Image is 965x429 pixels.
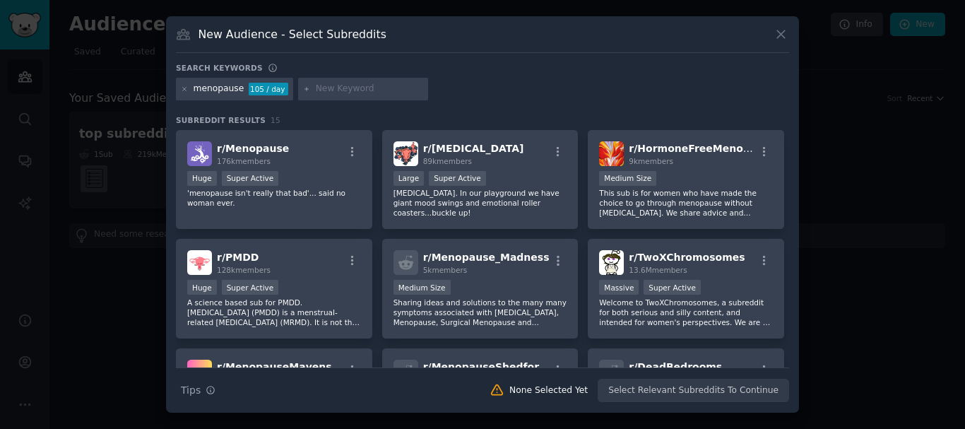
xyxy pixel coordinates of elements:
div: menopause [194,83,244,95]
span: r/ HormoneFreeMenopause [629,143,776,154]
span: 89k members [423,157,472,165]
img: TwoXChromosomes [599,250,624,275]
img: Perimenopause [393,141,418,166]
div: Massive [599,280,639,295]
span: 5k members [423,266,468,274]
div: Huge [187,171,217,186]
button: Tips [176,378,220,403]
span: 176k members [217,157,271,165]
span: Subreddit Results [176,115,266,125]
span: 13.6M members [629,266,687,274]
span: r/ Menopause [217,143,289,154]
div: Super Active [222,171,279,186]
div: Super Active [429,171,486,186]
div: Huge [187,280,217,295]
span: r/ [MEDICAL_DATA] [423,143,524,154]
img: HormoneFreeMenopause [599,141,624,166]
div: Super Active [222,280,279,295]
img: Menopause [187,141,212,166]
div: 105 / day [249,83,288,95]
span: r/ MenopauseMavens [217,361,332,372]
span: r/ DeadBedrooms [629,361,722,372]
p: 'menopause isn't really that bad'... said no woman ever. [187,188,361,208]
span: 128k members [217,266,271,274]
span: r/ PMDD [217,252,259,263]
span: 15 [271,116,280,124]
div: Large [393,171,425,186]
div: Medium Size [393,280,451,295]
div: Medium Size [599,171,656,186]
h3: New Audience - Select Subreddits [199,27,386,42]
p: [MEDICAL_DATA]. In our playground we have giant mood swings and emotional roller coasters...buckl... [393,188,567,218]
div: None Selected Yet [509,384,588,397]
p: Sharing ideas and solutions to the many many symptoms associated with [MEDICAL_DATA], Menopause, ... [393,298,567,327]
input: New Keyword [316,83,423,95]
img: PMDD [187,250,212,275]
span: Tips [181,383,201,398]
p: A science based sub for PMDD. [MEDICAL_DATA] (PMDD) is a menstrual-related [MEDICAL_DATA] (MRMD).... [187,298,361,327]
p: Welcome to TwoXChromosomes, a subreddit for both serious and silly content, and intended for wome... [599,298,773,327]
span: r/ TwoXChromosomes [629,252,745,263]
div: Super Active [644,280,701,295]
h3: Search keywords [176,63,263,73]
span: r/ MenopauseShedforMen [423,361,563,372]
span: 9k members [629,157,673,165]
img: MenopauseMavens [187,360,212,384]
p: This sub is for women who have made the choice to go through menopause without [MEDICAL_DATA]. We... [599,188,773,218]
span: r/ Menopause_Madness [423,252,550,263]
